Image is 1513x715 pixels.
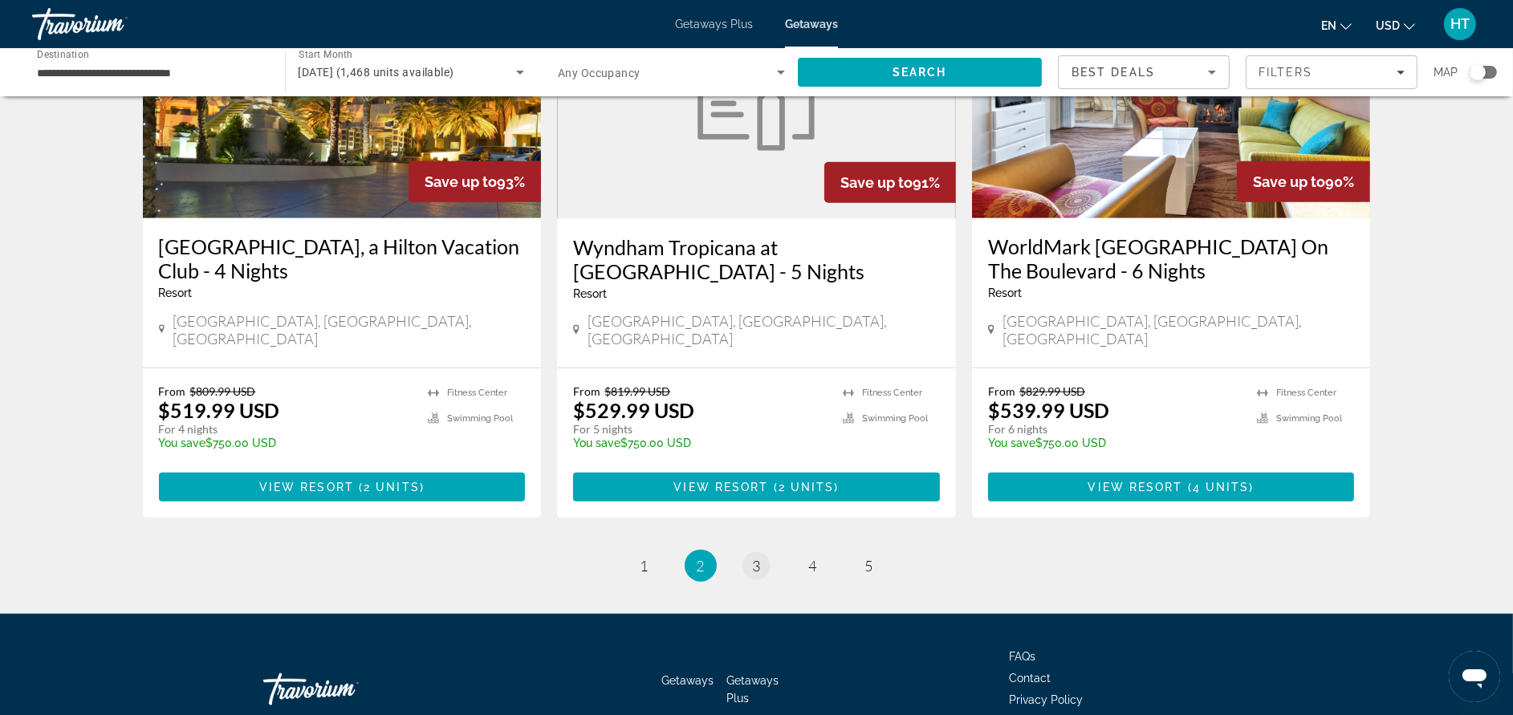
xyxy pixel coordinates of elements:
[1003,312,1355,347] span: [GEOGRAPHIC_DATA], [GEOGRAPHIC_DATA], [GEOGRAPHIC_DATA]
[1019,384,1085,398] span: $829.99 USD
[159,384,186,398] span: From
[661,674,714,687] a: Getaways
[988,437,1242,449] p: $750.00 USD
[726,674,779,705] a: Getaways Plus
[824,162,956,203] div: 91%
[641,557,649,575] span: 1
[1376,14,1415,37] button: Change currency
[809,557,817,575] span: 4
[32,3,193,45] a: Travorium
[159,437,413,449] p: $750.00 USD
[354,481,425,494] span: ( )
[259,481,354,494] span: View Resort
[1253,173,1325,190] span: Save up to
[173,312,525,347] span: [GEOGRAPHIC_DATA], [GEOGRAPHIC_DATA], [GEOGRAPHIC_DATA]
[190,384,256,398] span: $809.99 USD
[447,413,513,424] span: Swimming Pool
[1088,481,1183,494] span: View Resort
[558,67,641,79] span: Any Occupancy
[988,234,1355,282] a: WorldMark [GEOGRAPHIC_DATA] On The Boulevard - 6 Nights
[988,422,1242,437] p: For 6 nights
[798,58,1043,87] button: Search
[1010,650,1036,663] a: FAQs
[573,473,940,502] button: View Resort(2 units)
[1276,413,1342,424] span: Swimming Pool
[862,413,928,424] span: Swimming Pool
[988,384,1015,398] span: From
[37,49,89,60] span: Destination
[988,437,1035,449] span: You save
[364,481,420,494] span: 2 units
[1072,66,1155,79] span: Best Deals
[1434,61,1458,83] span: Map
[37,63,264,83] input: Select destination
[988,286,1022,299] span: Resort
[1321,19,1336,32] span: en
[299,66,454,79] span: [DATE] (1,468 units available)
[1010,672,1051,685] a: Contact
[447,388,507,398] span: Fitness Center
[673,481,768,494] span: View Resort
[1237,161,1370,202] div: 90%
[573,235,940,283] a: Wyndham Tropicana at [GEOGRAPHIC_DATA] - 5 Nights
[159,286,193,299] span: Resort
[1449,651,1500,702] iframe: Bouton de lancement de la fenêtre de messagerie
[1072,63,1216,82] mat-select: Sort by
[779,481,835,494] span: 2 units
[425,173,497,190] span: Save up to
[1183,481,1255,494] span: ( )
[159,437,206,449] span: You save
[588,312,940,347] span: [GEOGRAPHIC_DATA], [GEOGRAPHIC_DATA], [GEOGRAPHIC_DATA]
[865,557,873,575] span: 5
[1259,66,1313,79] span: Filters
[1010,693,1084,706] a: Privacy Policy
[1321,14,1352,37] button: Change language
[573,384,600,398] span: From
[159,234,526,282] a: [GEOGRAPHIC_DATA], a Hilton Vacation Club - 4 Nights
[769,481,840,494] span: ( )
[840,174,913,191] span: Save up to
[604,384,670,398] span: $819.99 USD
[675,18,753,30] a: Getaways Plus
[753,557,761,575] span: 3
[1246,55,1417,89] button: Filters
[573,437,827,449] p: $750.00 USD
[409,161,541,202] div: 93%
[893,66,947,79] span: Search
[988,398,1109,422] p: $539.99 USD
[1193,481,1250,494] span: 4 units
[1450,16,1470,32] span: HT
[573,398,694,422] p: $529.99 USD
[862,388,922,398] span: Fitness Center
[1439,7,1481,41] button: User Menu
[573,287,607,300] span: Resort
[159,473,526,502] button: View Resort(2 units)
[697,557,705,575] span: 2
[573,422,827,437] p: For 5 nights
[1276,388,1336,398] span: Fitness Center
[573,437,620,449] span: You save
[1376,19,1400,32] span: USD
[159,398,280,422] p: $519.99 USD
[263,665,424,713] a: Go Home
[785,18,838,30] a: Getaways
[299,50,352,61] span: Start Month
[159,422,413,437] p: For 4 nights
[143,550,1371,582] nav: Pagination
[988,473,1355,502] button: View Resort(4 units)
